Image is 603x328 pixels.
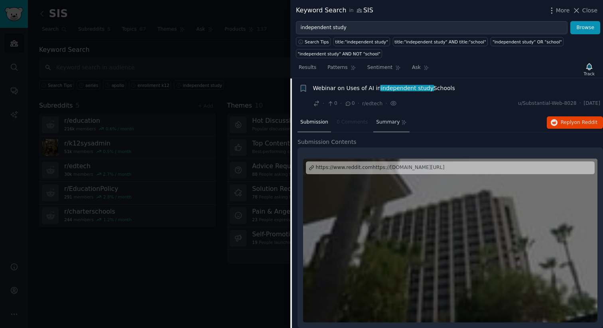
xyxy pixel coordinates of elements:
span: Search Tips [305,39,329,45]
span: Webinar on Uses of AI in Schools [313,84,455,92]
span: Patterns [327,64,347,71]
a: Webinar on Uses of AI inindependent studySchools [313,84,455,92]
span: independent study [380,85,434,91]
a: Results [296,61,319,78]
a: title:"independent study" AND title:"school" [393,37,488,46]
div: https://www.reddit.comhttps://[DOMAIN_NAME][URL] [316,164,445,171]
div: Keyword Search SIS [296,6,373,16]
a: title:"independent study" [333,37,390,46]
span: 0 [345,100,355,107]
div: title:"independent study" AND title:"school" [394,39,486,45]
span: in [349,7,353,14]
a: "independent study" AND NOT "school" [296,49,382,58]
span: Submission [300,119,328,126]
a: Ask [409,61,432,78]
span: Summary [376,119,400,126]
input: Try a keyword related to your business [296,21,568,35]
span: 0 [327,100,337,107]
span: · [323,99,324,108]
div: "independent study" AND NOT "school" [298,51,380,57]
button: Search Tips [296,37,331,46]
span: Ask [412,64,421,71]
a: Sentiment [365,61,404,78]
span: Results [299,64,316,71]
a: Patterns [325,61,359,78]
span: · [358,99,359,108]
a: Webinar on Uses of AI in Independent Study Schoolshttps://www.reddit.comhttps://[DOMAIN_NAME][URL] [303,159,597,322]
span: Submission Contents [298,138,357,146]
span: · [385,99,387,108]
div: title:"independent study" [335,39,388,45]
span: r/edtech [362,101,382,106]
span: · [340,99,342,108]
span: Sentiment [367,64,392,71]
